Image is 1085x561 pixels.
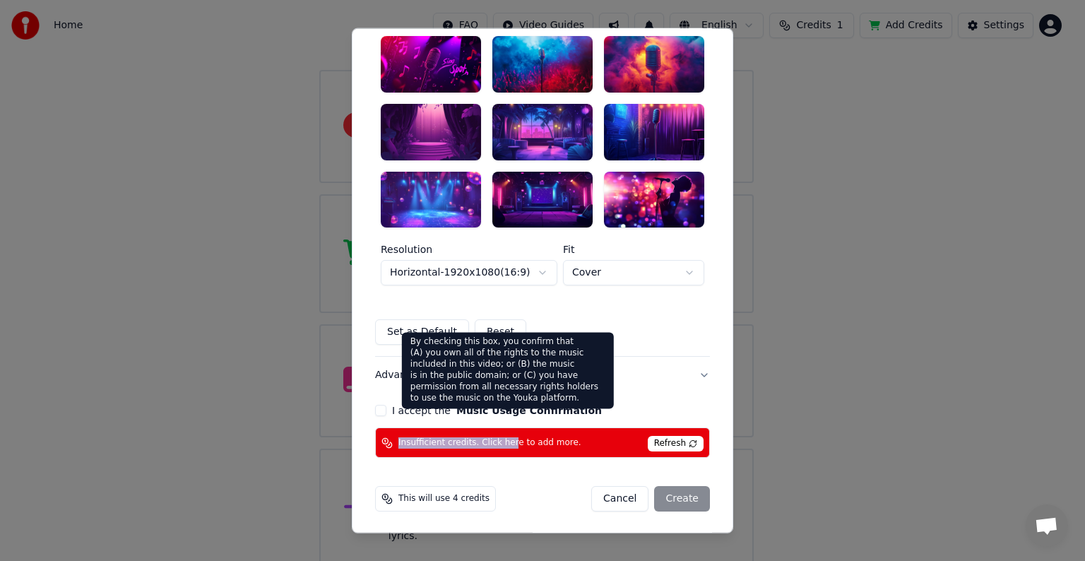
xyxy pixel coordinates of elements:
[398,493,490,504] span: This will use 4 credits
[648,436,704,451] span: Refresh
[375,357,710,394] button: Advanced
[375,319,469,345] button: Set as Default
[563,244,704,254] label: Fit
[591,486,648,512] button: Cancel
[475,319,526,345] button: Reset
[456,406,602,415] button: I accept the
[381,244,557,254] label: Resolution
[402,332,614,408] div: By checking this box, you confirm that (A) you own all of the rights to the music included in thi...
[392,406,602,415] label: I accept the
[398,437,581,449] span: Insufficient credits. Click here to add more.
